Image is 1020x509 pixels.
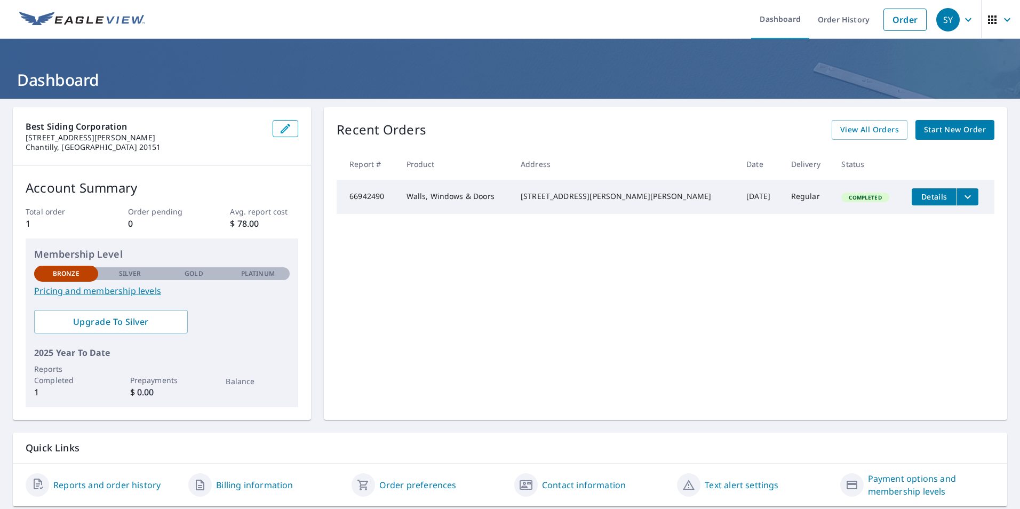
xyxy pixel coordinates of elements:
[337,180,397,214] td: 66942490
[915,120,994,140] a: Start New Order
[26,206,94,217] p: Total order
[883,9,927,31] a: Order
[34,346,290,359] p: 2025 Year To Date
[26,133,264,142] p: [STREET_ADDRESS][PERSON_NAME]
[337,120,426,140] p: Recent Orders
[130,386,194,399] p: $ 0.00
[34,386,98,399] p: 1
[119,269,141,279] p: Silver
[840,123,899,137] span: View All Orders
[738,180,783,214] td: [DATE]
[337,148,397,180] th: Report #
[34,363,98,386] p: Reports Completed
[241,269,275,279] p: Platinum
[398,148,512,180] th: Product
[398,180,512,214] td: Walls, Windows & Doors
[833,148,903,180] th: Status
[26,120,264,133] p: Best Siding Corporation
[957,188,978,205] button: filesDropdownBtn-66942490
[512,148,738,180] th: Address
[842,194,888,201] span: Completed
[783,180,833,214] td: Regular
[924,123,986,137] span: Start New Order
[128,206,196,217] p: Order pending
[230,217,298,230] p: $ 78.00
[379,479,457,491] a: Order preferences
[26,217,94,230] p: 1
[26,441,994,455] p: Quick Links
[936,8,960,31] div: SY
[34,310,188,333] a: Upgrade To Silver
[53,269,79,279] p: Bronze
[43,316,179,328] span: Upgrade To Silver
[185,269,203,279] p: Gold
[226,376,290,387] p: Balance
[230,206,298,217] p: Avg. report cost
[130,375,194,386] p: Prepayments
[868,472,994,498] a: Payment options and membership levels
[832,120,907,140] a: View All Orders
[26,142,264,152] p: Chantilly, [GEOGRAPHIC_DATA] 20151
[783,148,833,180] th: Delivery
[918,192,950,202] span: Details
[13,69,1007,91] h1: Dashboard
[128,217,196,230] p: 0
[19,12,145,28] img: EV Logo
[738,148,783,180] th: Date
[34,284,290,297] a: Pricing and membership levels
[26,178,298,197] p: Account Summary
[53,479,161,491] a: Reports and order history
[542,479,626,491] a: Contact information
[912,188,957,205] button: detailsBtn-66942490
[705,479,778,491] a: Text alert settings
[34,247,290,261] p: Membership Level
[216,479,293,491] a: Billing information
[521,191,729,202] div: [STREET_ADDRESS][PERSON_NAME][PERSON_NAME]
